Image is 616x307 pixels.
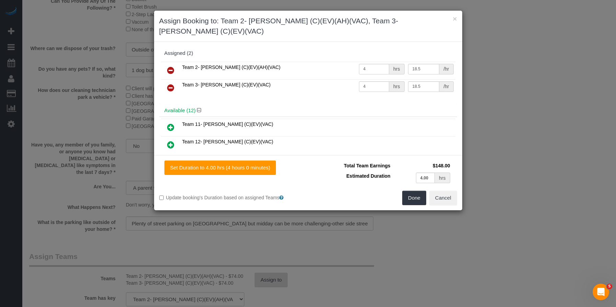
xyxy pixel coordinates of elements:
[182,139,274,144] span: Team 12- [PERSON_NAME] (C)(EV)(VAC)
[164,108,452,114] h4: Available (12)
[593,284,609,300] iframe: Intercom live chat
[389,81,404,92] div: hrs
[453,15,457,22] button: ×
[607,284,612,289] span: 5
[182,121,274,127] span: Team 11- [PERSON_NAME] (C)(EV)(VAC)
[164,161,276,175] button: Set Duration to 4.00 hrs (4 hours 0 minutes)
[164,50,452,56] div: Assigned (2)
[159,196,164,200] input: Update booking's Duration based on assigned Teams
[389,64,404,74] div: hrs
[435,173,450,183] div: hrs
[346,173,390,179] span: Estimated Duration
[402,191,426,205] button: Done
[159,194,303,201] label: Update booking's Duration based on assigned Teams
[392,161,452,171] td: $148.00
[182,82,271,87] span: Team 3- [PERSON_NAME] (C)(EV)(VAC)
[439,81,453,92] div: /hr
[439,64,453,74] div: /hr
[182,64,281,70] span: Team 2- [PERSON_NAME] (C)(EV)(AH)(VAC)
[159,16,457,36] h3: Assign Booking to: Team 2- [PERSON_NAME] (C)(EV)(AH)(VAC), Team 3- [PERSON_NAME] (C)(EV)(VAC)
[313,161,392,171] td: Total Team Earnings
[429,191,457,205] button: Cancel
